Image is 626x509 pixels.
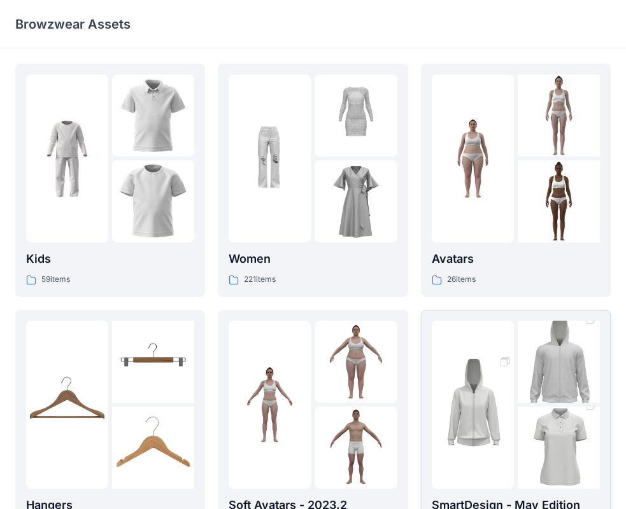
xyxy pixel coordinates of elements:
p: Kids [26,250,194,268]
p: Browzwear Assets [15,15,131,33]
a: folder 1folder 2folder 3Kids59items [15,64,205,297]
img: folder 2 [112,321,194,403]
img: folder 1 [26,118,108,200]
img: folder 3 [315,407,397,489]
img: folder 1 [432,343,514,466]
img: folder 1 [432,118,514,200]
img: folder 2 [112,74,194,157]
img: folder 3 [112,407,194,489]
img: folder 3 [518,160,600,242]
img: folder 1 [229,118,311,200]
img: folder 2 [315,321,397,403]
p: 221 items [244,273,276,286]
img: folder 2 [518,300,600,424]
img: folder 2 [518,74,600,157]
a: folder 1folder 2folder 3Women221items [218,64,408,297]
p: Women [229,250,397,268]
img: folder 1 [229,363,311,445]
p: 26 items [447,273,476,286]
img: folder 3 [112,160,194,242]
img: folder 1 [26,363,108,445]
p: 59 items [41,273,70,286]
img: folder 3 [315,160,397,242]
img: folder 2 [315,74,397,157]
p: Avatars [432,250,600,268]
a: folder 1folder 2folder 3Avatars26items [421,64,611,297]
